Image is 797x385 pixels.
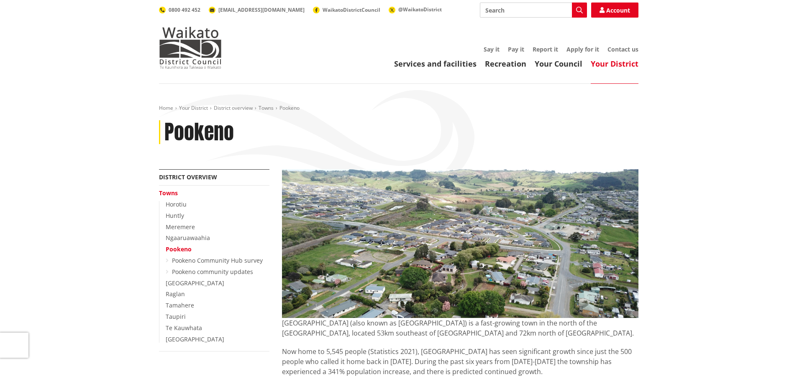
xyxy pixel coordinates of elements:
p: [GEOGRAPHIC_DATA] (also known as [GEOGRAPHIC_DATA]) is a fast-growing town in the north of the [G... [282,318,638,338]
a: Pookeno [166,245,192,253]
a: Pookeno community updates [172,268,253,276]
a: 0800 492 452 [159,6,200,13]
a: [EMAIL_ADDRESS][DOMAIN_NAME] [209,6,305,13]
a: Recreation [485,59,526,69]
a: Horotiu [166,200,187,208]
a: [GEOGRAPHIC_DATA] [166,279,224,287]
span: Pookeno [279,104,300,111]
a: Te Kauwhata [166,324,202,332]
img: Waikato District Council - Te Kaunihera aa Takiwaa o Waikato [159,27,222,69]
a: Your District [179,104,208,111]
a: Taupiri [166,313,186,320]
span: 0800 492 452 [169,6,200,13]
a: Home [159,104,173,111]
a: District overview [159,173,217,181]
p: Now home to 5,545 people (Statistics 2021), [GEOGRAPHIC_DATA] has seen significant growth since j... [282,346,638,377]
a: Towns [159,189,178,197]
a: Ngaaruawaahia [166,234,210,242]
a: Towns [259,104,274,111]
a: Account [591,3,638,18]
a: Pay it [508,45,524,53]
h1: Pookeno [164,120,234,145]
a: Say it [484,45,500,53]
a: Your District [591,59,638,69]
a: District overview [214,104,253,111]
a: Pookeno Community Hub survey [172,256,263,264]
img: Pokeno town [282,169,638,318]
span: WaikatoDistrictCouncil [323,6,380,13]
a: Tamahere [166,301,194,309]
a: Report it [533,45,558,53]
a: WaikatoDistrictCouncil [313,6,380,13]
a: Services and facilities [394,59,477,69]
a: Contact us [607,45,638,53]
a: Your Council [535,59,582,69]
a: Apply for it [566,45,599,53]
a: Raglan [166,290,185,298]
a: @WaikatoDistrict [389,6,442,13]
a: [GEOGRAPHIC_DATA] [166,335,224,343]
a: Huntly [166,212,184,220]
input: Search input [480,3,587,18]
a: Meremere [166,223,195,231]
span: @WaikatoDistrict [398,6,442,13]
span: [EMAIL_ADDRESS][DOMAIN_NAME] [218,6,305,13]
nav: breadcrumb [159,105,638,112]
